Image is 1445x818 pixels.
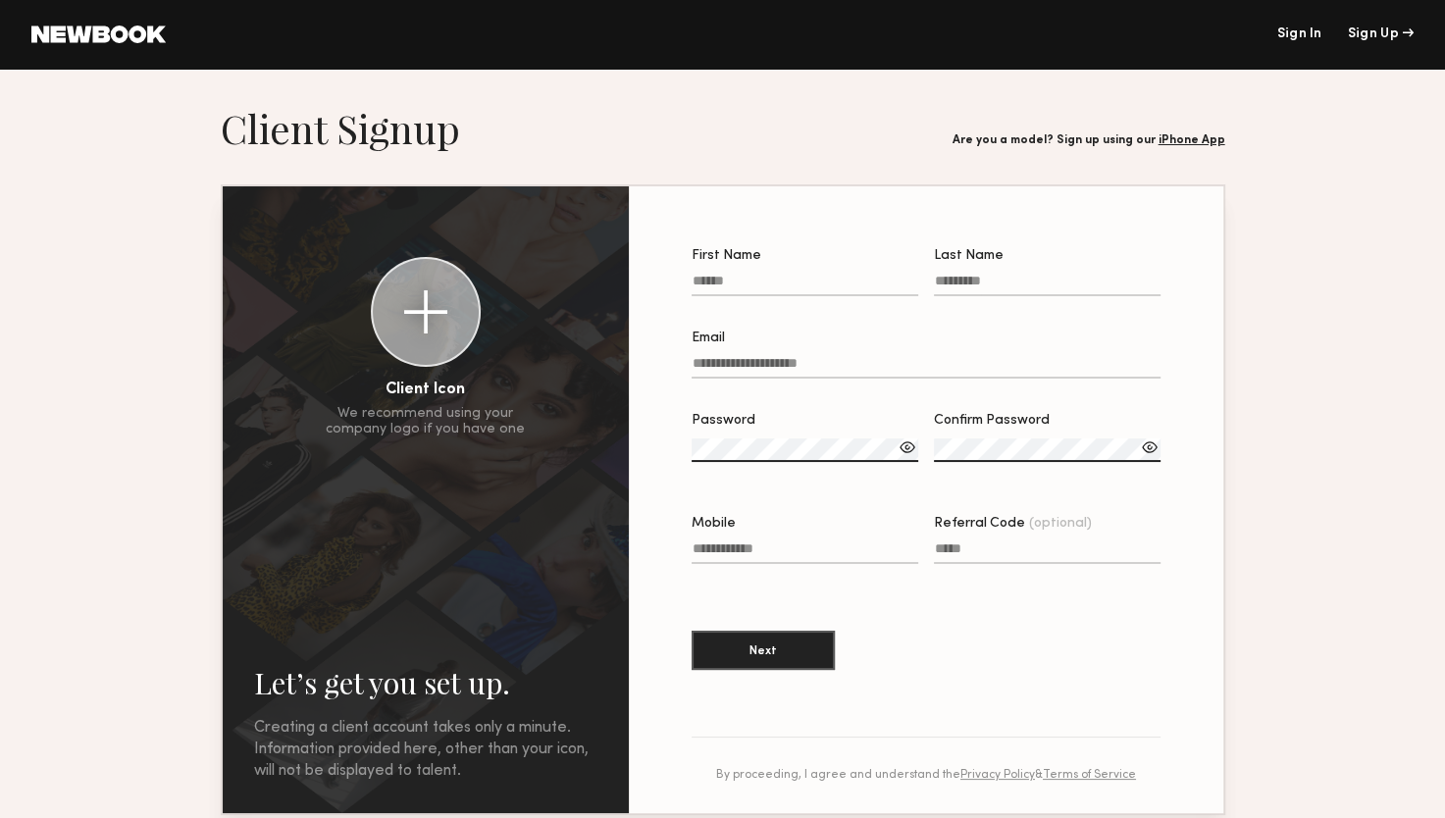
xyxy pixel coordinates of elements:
div: Are you a model? Sign up using our [953,134,1225,147]
span: (optional) [1029,517,1092,531]
div: Creating a client account takes only a minute. Information provided here, other than your icon, w... [254,718,597,782]
h1: Client Signup [221,104,460,153]
a: Sign In [1276,27,1321,41]
div: Confirm Password [934,414,1161,428]
div: Client Icon [386,383,465,398]
div: Mobile [692,517,918,531]
input: Mobile [692,541,918,564]
div: Last Name [934,249,1161,263]
input: Referral Code(optional) [934,541,1161,564]
input: Last Name [934,274,1161,296]
button: Next [692,631,835,670]
a: iPhone App [1159,134,1225,146]
div: Email [692,332,1161,345]
input: Password [692,438,918,462]
div: We recommend using your company logo if you have one [326,406,525,437]
div: Password [692,414,918,428]
input: First Name [692,274,918,296]
div: By proceeding, I agree and understand the & [692,769,1161,782]
input: Email [692,356,1161,379]
a: Privacy Policy [960,769,1035,781]
input: Confirm Password [934,438,1161,462]
div: Referral Code [934,517,1161,531]
a: Terms of Service [1043,769,1136,781]
h2: Let’s get you set up. [254,663,597,702]
div: First Name [692,249,918,263]
div: Sign Up [1348,27,1414,41]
